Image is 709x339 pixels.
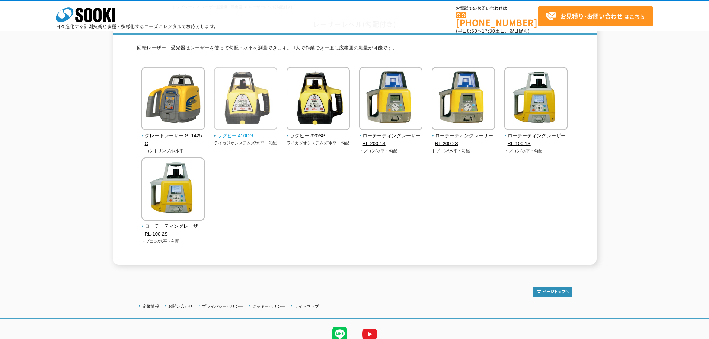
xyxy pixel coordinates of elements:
img: ローテーティングレーザー RL-200 1S [359,67,422,132]
span: 17:30 [482,28,495,34]
a: グレードレーザー GL1425C [141,125,205,147]
p: 回転レーザー、受光器はレーザーを使って勾配・水平を測量できます。 1人で作業でき一度に広範囲の測量が可能です。 [137,44,572,56]
strong: お見積り･お問い合わせ [560,12,623,20]
a: 企業情報 [143,304,159,308]
a: ローテーティングレーザー RL-200 2S [432,125,495,147]
img: ローテーティングレーザー RL-100 2S [141,157,205,223]
a: お見積り･お問い合わせはこちら [538,6,653,26]
a: ラグビー 320SG [287,125,350,140]
span: ラグビー 410DG [214,132,278,140]
p: トプコン/水平・勾配 [504,148,568,154]
span: グレードレーザー GL1425C [141,132,205,148]
a: [PHONE_NUMBER] [456,12,538,27]
p: トプコン/水平・勾配 [359,148,423,154]
p: ニコントリンブル/水平 [141,148,205,154]
p: 日々進化する計測技術と多種・多様化するニーズにレンタルでお応えします。 [56,24,219,29]
img: ラグビー 320SG [287,67,350,132]
span: ラグビー 320SG [287,132,350,140]
p: トプコン/水平・勾配 [141,238,205,244]
a: プライバシーポリシー [202,304,243,308]
a: ローテーティングレーザー RL-100 1S [504,125,568,147]
span: ローテーティングレーザー RL-200 2S [432,132,495,148]
a: ラグビー 410DG [214,125,278,140]
span: ローテーティングレーザー RL-200 1S [359,132,423,148]
a: ローテーティングレーザー RL-200 1S [359,125,423,147]
a: クッキーポリシー [252,304,285,308]
span: ローテーティングレーザー RL-100 2S [141,223,205,238]
p: ライカジオシステムズ/水平・勾配 [214,140,278,146]
a: お問い合わせ [168,304,193,308]
p: ライカジオシステムズ/水平・勾配 [287,140,350,146]
span: 8:50 [467,28,478,34]
img: トップページへ [533,287,572,297]
img: ローテーティングレーザー RL-200 2S [432,67,495,132]
span: ローテーティングレーザー RL-100 1S [504,132,568,148]
a: ローテーティングレーザー RL-100 2S [141,215,205,238]
p: トプコン/水平・勾配 [432,148,495,154]
span: はこちら [545,11,645,22]
img: ローテーティングレーザー RL-100 1S [504,67,568,132]
span: お電話でのお問い合わせは [456,6,538,11]
img: ラグビー 410DG [214,67,277,132]
span: (平日 ～ 土日、祝日除く) [456,28,530,34]
a: サイトマップ [294,304,319,308]
img: グレードレーザー GL1425C [141,67,205,132]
